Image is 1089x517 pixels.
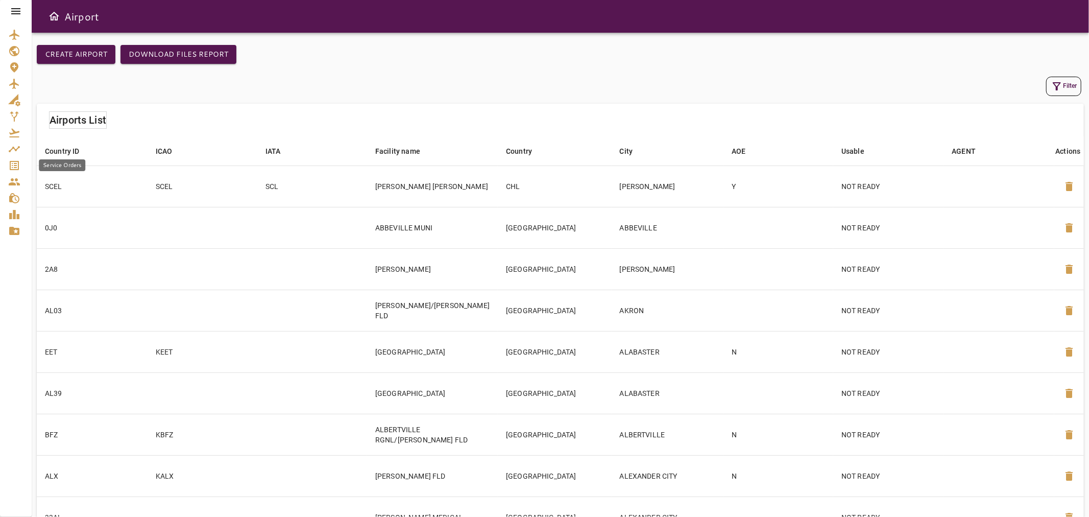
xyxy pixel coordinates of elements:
td: ALBERTVILLE RGNL/[PERSON_NAME] FLD [367,414,498,455]
span: delete [1063,346,1075,358]
td: ALABASTER [612,331,724,372]
td: [GEOGRAPHIC_DATA] [498,455,611,497]
span: Country ID [45,145,93,157]
div: AGENT [952,145,976,157]
td: ABBEVILLE MUNI [367,207,498,248]
p: NOT READY [841,347,935,357]
td: [GEOGRAPHIC_DATA] [367,372,498,414]
td: ALX [37,455,148,497]
td: AKRON [612,290,724,331]
td: [PERSON_NAME] [367,248,498,290]
button: Delete Airport [1057,216,1081,240]
td: N [723,331,833,372]
td: AL39 [37,372,148,414]
p: NOT READY [841,471,935,481]
td: ALABASTER [612,372,724,414]
td: SCL [257,166,367,207]
td: KBFZ [148,414,257,455]
td: [PERSON_NAME]/[PERSON_NAME] FLD [367,290,498,331]
button: Delete Airport [1057,257,1081,281]
td: ABBEVILLE [612,207,724,248]
span: Country [506,145,545,157]
div: ICAO [156,145,173,157]
h6: Airport [64,8,99,25]
h6: Airports List [50,112,106,128]
button: Delete Airport [1057,340,1081,364]
div: Country ID [45,145,80,157]
td: KEET [148,331,257,372]
span: delete [1063,429,1075,441]
td: [GEOGRAPHIC_DATA] [498,331,611,372]
span: Usable [841,145,878,157]
button: Delete Airport [1057,298,1081,323]
td: CHL [498,166,611,207]
span: ICAO [156,145,186,157]
p: NOT READY [841,223,935,233]
span: AOE [732,145,759,157]
div: Country [506,145,532,157]
button: Create airport [37,45,115,64]
button: Delete Airport [1057,422,1081,447]
div: Usable [841,145,864,157]
td: [GEOGRAPHIC_DATA] [498,290,611,331]
td: BFZ [37,414,148,455]
div: Facility name [375,145,420,157]
td: [GEOGRAPHIC_DATA] [498,207,611,248]
span: City [620,145,646,157]
td: [GEOGRAPHIC_DATA] [498,372,611,414]
button: Open drawer [44,6,64,27]
span: Facility name [375,145,433,157]
p: NOT READY [841,306,935,316]
span: AGENT [952,145,989,157]
button: Filter [1046,77,1081,96]
span: delete [1063,304,1075,317]
td: SCEL [148,166,257,207]
div: IATA [265,145,281,157]
span: delete [1063,387,1075,400]
div: City [620,145,633,157]
td: [PERSON_NAME] [PERSON_NAME] [367,166,498,207]
p: NOT READY [841,430,935,440]
span: delete [1063,470,1075,482]
p: NOT READY [841,388,935,398]
td: [PERSON_NAME] FLD [367,455,498,497]
td: ALEXANDER CITY [612,455,724,497]
td: [GEOGRAPHIC_DATA] [498,414,611,455]
td: N [723,455,833,497]
button: Delete Airport [1057,381,1081,406]
p: NOT READY [841,264,935,274]
td: SCEL [37,166,148,207]
td: AL03 [37,290,148,331]
div: Service Orders [39,159,85,171]
td: 2A8 [37,248,148,290]
td: N [723,414,833,455]
span: delete [1063,263,1075,275]
td: ALBERTVILLE [612,414,724,455]
span: delete [1063,222,1075,234]
td: Y [723,166,833,207]
td: KALX [148,455,257,497]
p: NOT READY [841,181,935,192]
span: delete [1063,180,1075,193]
td: [PERSON_NAME] [612,166,724,207]
td: EET [37,331,148,372]
span: IATA [265,145,294,157]
td: [GEOGRAPHIC_DATA] [498,248,611,290]
button: Download Files Report [120,45,236,64]
button: Delete Airport [1057,464,1081,488]
div: AOE [732,145,745,157]
td: 0J0 [37,207,148,248]
td: [PERSON_NAME] [612,248,724,290]
button: Delete Airport [1057,174,1081,199]
td: [GEOGRAPHIC_DATA] [367,331,498,372]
